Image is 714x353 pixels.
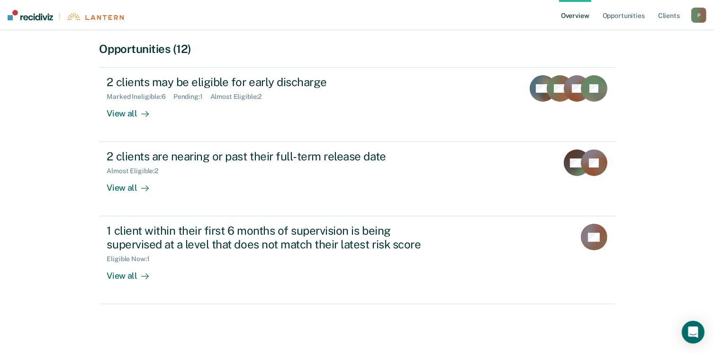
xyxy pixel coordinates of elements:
div: View all [107,101,160,119]
div: Almost Eligible : 2 [107,167,166,175]
a: 2 clients are nearing or past their full-term release dateAlmost Eligible:2View all [99,142,615,216]
div: Pending : 1 [173,93,210,101]
div: View all [107,175,160,194]
div: Marked Ineligible : 6 [107,93,173,101]
img: Recidiviz [8,10,53,20]
div: 2 clients may be eligible for early discharge [107,75,440,89]
a: 1 client within their first 6 months of supervision is being supervised at a level that does not ... [99,216,615,304]
span: | [53,12,66,20]
div: Almost Eligible : 2 [210,93,270,101]
a: | [8,10,124,20]
div: View all [107,263,160,282]
img: Lantern [66,13,124,20]
div: Eligible Now : 1 [107,255,157,263]
div: Opportunities (12) [99,42,615,56]
a: 2 clients may be eligible for early dischargeMarked Ineligible:6Pending:1Almost Eligible:2View all [99,67,615,142]
div: 1 client within their first 6 months of supervision is being supervised at a level that does not ... [107,224,440,251]
div: Open Intercom Messenger [682,321,705,344]
button: P [691,8,706,23]
div: 2 clients are nearing or past their full-term release date [107,150,440,163]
